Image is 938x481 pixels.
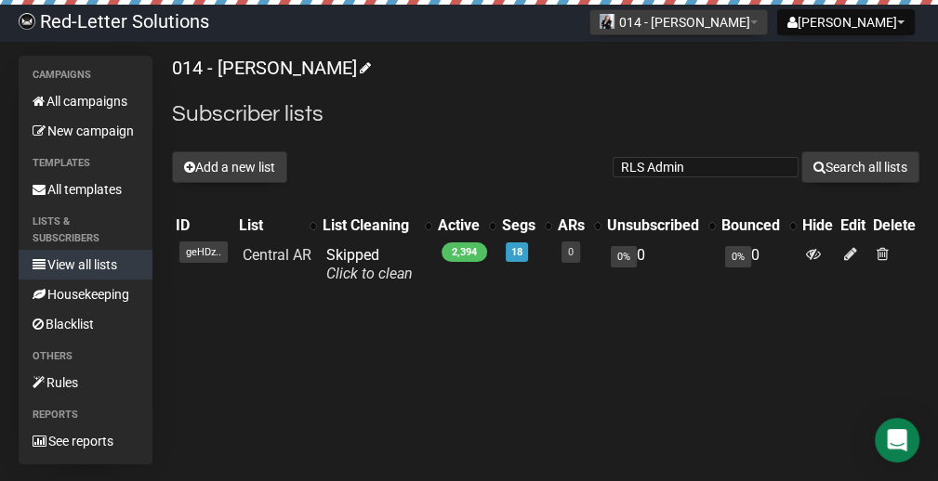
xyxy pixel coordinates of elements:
img: 130.jpg [600,14,614,29]
div: Segs [502,216,535,235]
a: All campaigns [19,86,152,116]
a: 014 - [PERSON_NAME] [172,57,368,79]
a: Blacklist [19,309,152,339]
div: ID [176,216,231,235]
td: 0 [718,239,799,291]
li: Campaigns [19,64,152,86]
span: 0% [725,246,751,267]
a: New campaign [19,116,152,146]
li: Templates [19,152,152,175]
a: All templates [19,175,152,204]
div: ARs [558,216,585,235]
span: geHDz.. [179,241,228,263]
li: Lists & subscribers [19,211,152,250]
a: View all lists [19,250,152,279]
th: ID: No sort applied, sorting is disabled [172,213,235,239]
div: List Cleaning [323,216,416,235]
div: Hide [802,216,833,235]
button: [PERSON_NAME] [777,9,915,35]
a: Housekeeping [19,279,152,309]
a: Central AR [243,246,311,264]
th: ARs: No sort applied, activate to apply an ascending sort [554,213,603,239]
th: Hide: No sort applied, sorting is disabled [799,213,837,239]
img: 983279c4004ba0864fc8a668c650e103 [19,13,35,30]
button: Add a new list [172,151,287,183]
a: Rules [19,368,152,397]
th: List: No sort applied, activate to apply an ascending sort [235,213,319,239]
li: Others [19,345,152,368]
div: List [239,216,300,235]
div: Open Intercom Messenger [875,418,919,462]
a: See reports [19,426,152,456]
th: Unsubscribed: No sort applied, activate to apply an ascending sort [603,213,718,239]
span: 0% [611,246,637,267]
div: Edit [840,216,865,235]
span: Skipped [326,246,413,282]
div: Active [438,216,480,235]
li: Reports [19,404,152,426]
a: 18 [511,246,522,258]
span: 2,394 [442,242,487,262]
div: Delete [873,216,916,235]
th: List Cleaning: No sort applied, activate to apply an ascending sort [319,213,434,239]
a: 0 [568,246,574,258]
th: Delete: No sort applied, sorting is disabled [869,213,919,239]
button: 014 - [PERSON_NAME] [589,9,768,35]
div: Bounced [721,216,780,235]
th: Edit: No sort applied, sorting is disabled [837,213,869,239]
td: 0 [603,239,718,291]
th: Active: No sort applied, activate to apply an ascending sort [434,213,498,239]
th: Segs: No sort applied, activate to apply an ascending sort [498,213,554,239]
div: Unsubscribed [607,216,699,235]
a: Click to clean [326,265,413,282]
button: Search all lists [801,151,919,183]
th: Bounced: No sort applied, activate to apply an ascending sort [718,213,799,239]
h2: Subscriber lists [172,97,919,131]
